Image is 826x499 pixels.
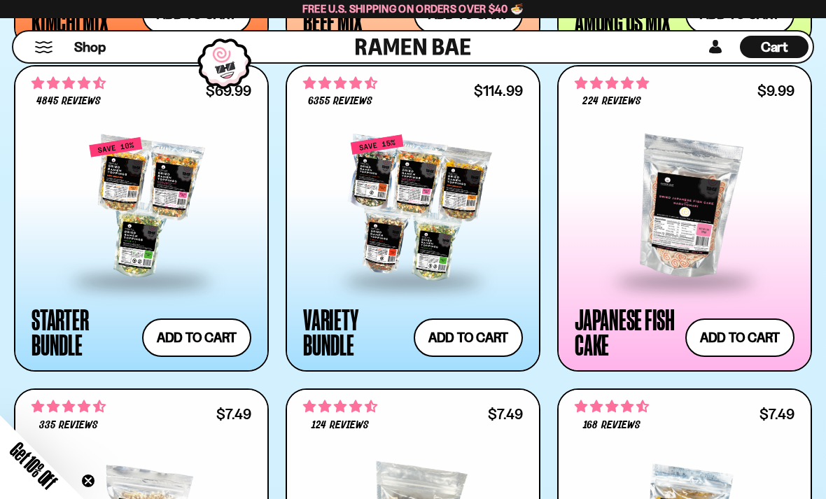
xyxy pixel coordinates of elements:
[761,38,788,55] span: Cart
[302,2,524,15] span: Free U.S. Shipping on Orders over $40 🍜
[81,474,95,488] button: Close teaser
[685,318,794,357] button: Add to cart
[36,96,101,107] span: 4845 reviews
[286,65,540,372] a: 4.63 stars 6355 reviews $114.99 Variety Bundle Add to cart
[740,31,808,62] a: Cart
[142,318,251,357] button: Add to cart
[488,407,523,421] div: $7.49
[759,407,794,421] div: $7.49
[575,398,649,416] span: 4.73 stars
[31,307,135,357] div: Starter Bundle
[311,420,368,431] span: 124 reviews
[74,36,106,58] a: Shop
[575,74,649,92] span: 4.76 stars
[303,74,377,92] span: 4.63 stars
[414,318,523,357] button: Add to cart
[206,84,251,97] div: $69.99
[6,438,61,493] span: Get 10% Off
[757,84,794,97] div: $9.99
[303,307,407,357] div: Variety Bundle
[31,398,106,416] span: 4.53 stars
[14,65,269,372] a: 4.71 stars 4845 reviews $69.99 Starter Bundle Add to cart
[216,407,251,421] div: $7.49
[557,65,812,372] a: 4.76 stars 224 reviews $9.99 Japanese Fish Cake Add to cart
[583,420,640,431] span: 168 reviews
[34,41,53,53] button: Mobile Menu Trigger
[74,38,106,57] span: Shop
[575,307,678,357] div: Japanese Fish Cake
[31,74,106,92] span: 4.71 stars
[308,96,372,107] span: 6355 reviews
[474,84,523,97] div: $114.99
[303,398,377,416] span: 4.68 stars
[582,96,640,107] span: 224 reviews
